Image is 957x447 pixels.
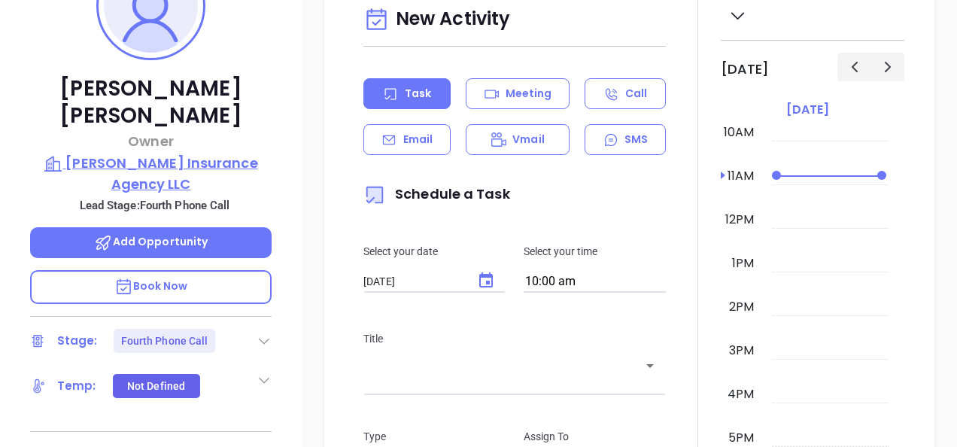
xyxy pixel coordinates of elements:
[726,298,757,316] div: 2pm
[30,131,272,151] p: Owner
[837,53,871,81] button: Previous day
[363,243,506,260] p: Select your date
[870,53,904,81] button: Next day
[726,342,757,360] div: 3pm
[127,374,185,398] div: Not Defined
[640,355,661,376] button: Open
[57,330,98,352] div: Stage:
[729,254,757,272] div: 1pm
[94,234,208,249] span: Add Opportunity
[363,275,462,288] input: MM/DD/YYYY
[363,1,666,39] div: New Activity
[725,167,757,185] div: 11am
[721,61,769,78] h2: [DATE]
[725,429,757,447] div: 5pm
[403,132,433,147] p: Email
[512,132,545,147] p: Vmail
[783,99,832,120] a: [DATE]
[524,428,666,445] p: Assign To
[625,86,647,102] p: Call
[722,211,757,229] div: 12pm
[30,75,272,129] p: [PERSON_NAME] [PERSON_NAME]
[57,375,96,397] div: Temp:
[114,278,188,293] span: Book Now
[624,132,648,147] p: SMS
[363,184,510,203] span: Schedule a Task
[468,263,504,299] button: Choose date, selected date is Oct 8, 2025
[363,428,506,445] p: Type
[506,86,552,102] p: Meeting
[30,153,272,194] a: [PERSON_NAME] Insurance Agency LLC
[721,123,757,141] div: 10am
[121,329,208,353] div: Fourth Phone Call
[524,243,666,260] p: Select your time
[405,86,431,102] p: Task
[725,385,757,403] div: 4pm
[363,330,666,347] p: Title
[38,196,272,215] p: Lead Stage: Fourth Phone Call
